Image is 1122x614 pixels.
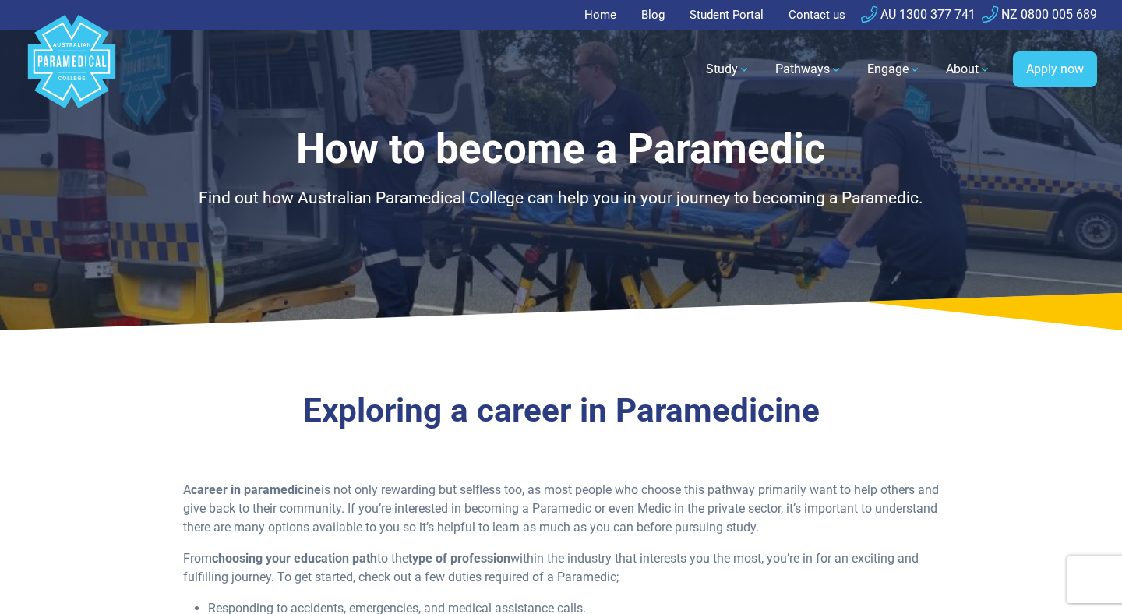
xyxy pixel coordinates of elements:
[982,7,1097,22] a: NZ 0800 005 689
[25,30,118,109] a: Australian Paramedical College
[937,48,1000,91] a: About
[191,482,321,497] strong: career in paramedicine
[105,125,1017,174] h1: How to become a Paramedic
[858,48,930,91] a: Engage
[766,48,852,91] a: Pathways
[105,391,1017,431] h2: Exploring a career in Paramedicine
[1013,51,1097,87] a: Apply now
[861,7,976,22] a: AU 1300 377 741
[183,549,940,587] p: From to the within the industry that interests you the most, you’re in for an exciting and fulfil...
[697,48,760,91] a: Study
[408,551,510,566] strong: type of profession
[105,186,1017,211] p: Find out how Australian Paramedical College can help you in your journey to becoming a Paramedic.
[212,551,377,566] strong: choosing your education path
[183,481,940,537] p: A is not only rewarding but selfless too, as most people who choose this pathway primarily want t...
